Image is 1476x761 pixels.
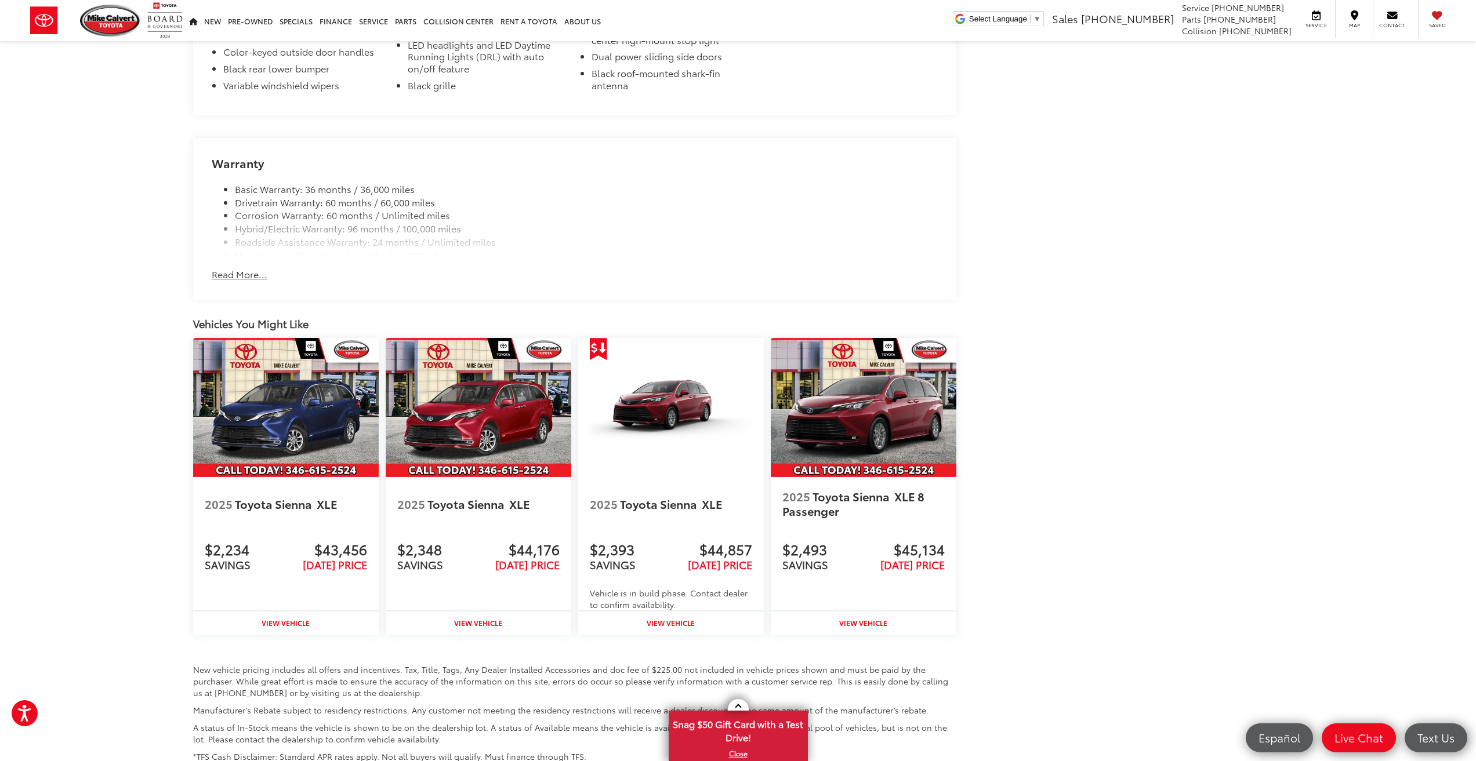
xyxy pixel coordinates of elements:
span: $2,393 [590,538,671,559]
span: 2025 [397,496,425,512]
span: Español [1253,730,1306,745]
span: Toyota Sienna [427,496,507,512]
li: Dual power sliding side doors [592,50,753,67]
strong: View Vehicle [454,618,502,628]
span: Toyota Sienna [235,496,314,512]
span: Get Price Drop Alert [590,338,607,360]
a: 2025 Toyota Sienna XLE 8 Passenger 2025 Toyota Sienna XLE 8 Passenger [771,338,956,477]
span: [PHONE_NUMBER] [1219,25,1292,37]
a: View Vehicle [771,611,956,635]
span: 2025 [590,496,618,512]
span: Collision [1182,25,1217,37]
strong: View Vehicle [262,618,310,628]
span: XLE [509,496,530,512]
a: View Vehicle [386,611,571,635]
span: XLE [702,496,723,512]
img: 2025 Toyota Sienna XLE [578,338,764,477]
a: View Vehicle [193,611,379,635]
span: $2,348 [397,538,478,559]
button: Read More... [212,268,267,281]
span: ▼ [1033,14,1041,23]
span: Map [1341,21,1367,29]
strong: View Vehicle [839,618,887,628]
span: $44,176 [478,538,560,559]
span: Toyota Sienna [813,488,892,504]
span: SAVINGS [590,557,636,572]
span: Toyota Sienna [620,496,699,512]
h2: Warranty [212,156,938,169]
a: 2025 Toyota Sienna XLE 2025 Toyota Sienna XLE [386,338,571,477]
a: Español [1246,723,1313,752]
a: 2025 Toyota Sienna XLE [590,483,752,525]
a: View Vehicle [578,611,764,635]
span: $2,234 [205,538,286,559]
strong: View Vehicle [647,618,695,628]
span: SAVINGS [782,557,828,572]
span: [DATE] PRICE [495,557,560,572]
span: Text Us [1412,730,1460,745]
span: Parts [1182,13,1201,25]
li: Corrosion Warranty: 60 months / Unlimited miles [235,209,938,222]
span: Sales [1052,11,1078,26]
li: Black grille [408,79,569,96]
span: SAVINGS [205,557,251,572]
span: SAVINGS [397,557,443,572]
span: $44,857 [671,538,752,559]
li: Basic Warranty: 36 months / 36,000 miles [235,183,938,196]
span: 2025 [205,496,233,512]
span: $45,134 [864,538,945,559]
p: A status of In-Stock means the vehicle is shown to be on the dealership lot. A status of Availabl... [193,722,956,745]
span: Snag $50 Gift Card with a Test Drive! [670,712,807,747]
li: LED headlights and LED Daytime Running Lights (DRL) with auto on/off feature [408,39,569,79]
a: 2025 Toyota Sienna XLE [205,483,367,525]
span: [PHONE_NUMBER] [1203,13,1276,25]
p: New vehicle pricing includes all offers and incentives. Tax, Title, Tags, Any Dealer Installed Ac... [193,664,956,698]
span: Select Language [969,14,1027,23]
a: Select Language​ [969,14,1041,23]
a: Text Us [1405,723,1467,752]
img: 2025 Toyota Sienna XLE [386,338,571,477]
span: [DATE] PRICE [303,557,367,572]
span: Saved [1424,21,1450,29]
a: 2025 Toyota Sienna XLE [397,483,560,525]
div: Vehicles You Might Like [193,317,956,330]
li: Drivetrain Warranty: 60 months / 60,000 miles [235,196,938,209]
span: Live Chat [1329,730,1389,745]
span: Service [1182,2,1209,13]
span: $2,493 [782,538,864,559]
img: Mike Calvert Toyota [80,5,142,37]
img: 2025 Toyota Sienna XLE 8 Passenger [771,338,956,477]
span: XLE 8 Passenger [782,488,924,519]
li: Variable windshield wipers [223,79,385,96]
span: 2025 [782,488,810,504]
a: 2025 Toyota Sienna XLE 8 Passenger [782,483,945,525]
li: Color-keyed outside door handles [223,46,385,63]
a: 2025 Toyota Sienna XLE 2025 Toyota Sienna XLE [578,338,764,477]
li: Black roof-mounted shark-fin antenna [592,67,753,96]
span: [DATE] PRICE [688,557,752,572]
a: 2025 Toyota Sienna XLE 2025 Toyota Sienna XLE [193,338,379,477]
div: Vehicle is in build phase. Contact dealer to confirm availability. [590,587,752,610]
span: [PHONE_NUMBER] [1212,2,1284,13]
img: 2025 Toyota Sienna XLE [193,338,379,477]
li: Black rear lower bumper [223,63,385,79]
span: Contact [1379,21,1405,29]
span: Service [1303,21,1329,29]
span: XLE [317,496,338,512]
span: [PHONE_NUMBER] [1081,11,1174,26]
a: Live Chat [1322,723,1396,752]
span: $43,456 [286,538,367,559]
p: Manufacturer’s Rebate subject to residency restrictions. Any customer not meeting the residency r... [193,704,956,716]
span: [DATE] PRICE [880,557,945,572]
